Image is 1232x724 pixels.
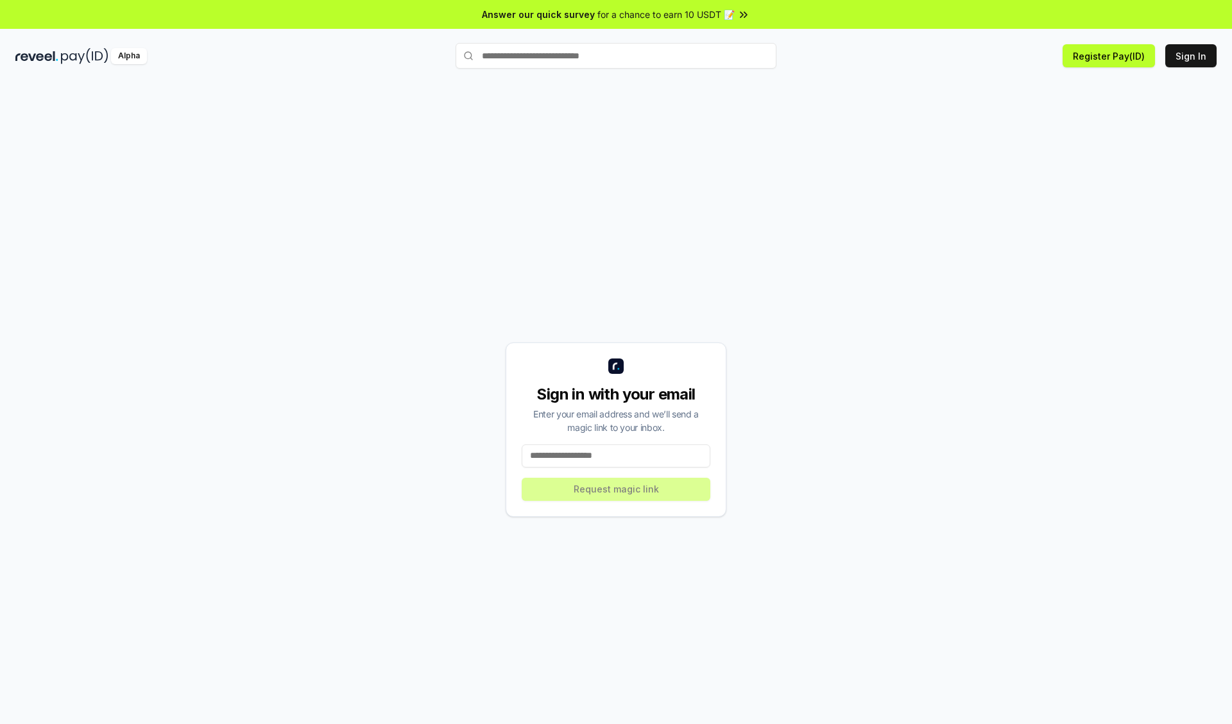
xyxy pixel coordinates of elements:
img: logo_small [608,358,624,374]
span: Answer our quick survey [482,8,595,21]
button: Register Pay(ID) [1063,44,1155,67]
img: reveel_dark [15,48,58,64]
div: Alpha [111,48,147,64]
div: Enter your email address and we’ll send a magic link to your inbox. [522,407,710,434]
span: for a chance to earn 10 USDT 📝 [597,8,735,21]
img: pay_id [61,48,108,64]
div: Sign in with your email [522,384,710,405]
button: Sign In [1165,44,1217,67]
